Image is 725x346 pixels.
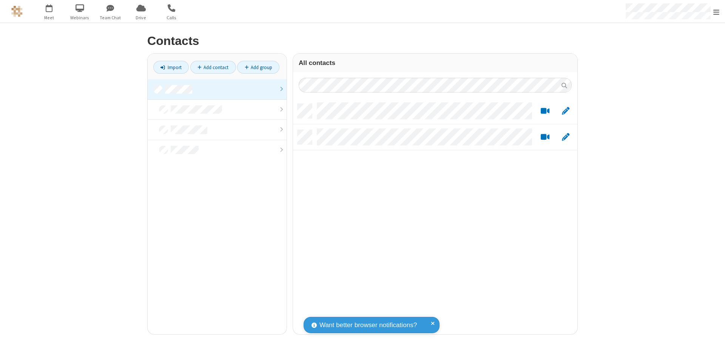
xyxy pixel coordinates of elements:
span: Meet [35,14,63,21]
button: Start a video meeting [538,107,552,116]
h3: All contacts [299,59,572,66]
img: QA Selenium DO NOT DELETE OR CHANGE [11,6,23,17]
button: Start a video meeting [538,133,552,142]
a: Import [153,61,189,74]
a: Add group [237,61,279,74]
div: grid [293,98,577,334]
a: Add contact [190,61,236,74]
button: Edit [558,133,573,142]
span: Webinars [66,14,94,21]
h2: Contacts [147,34,578,48]
span: Drive [127,14,155,21]
span: Want better browser notifications? [319,320,417,330]
span: Team Chat [96,14,125,21]
button: Edit [558,107,573,116]
span: Calls [157,14,186,21]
